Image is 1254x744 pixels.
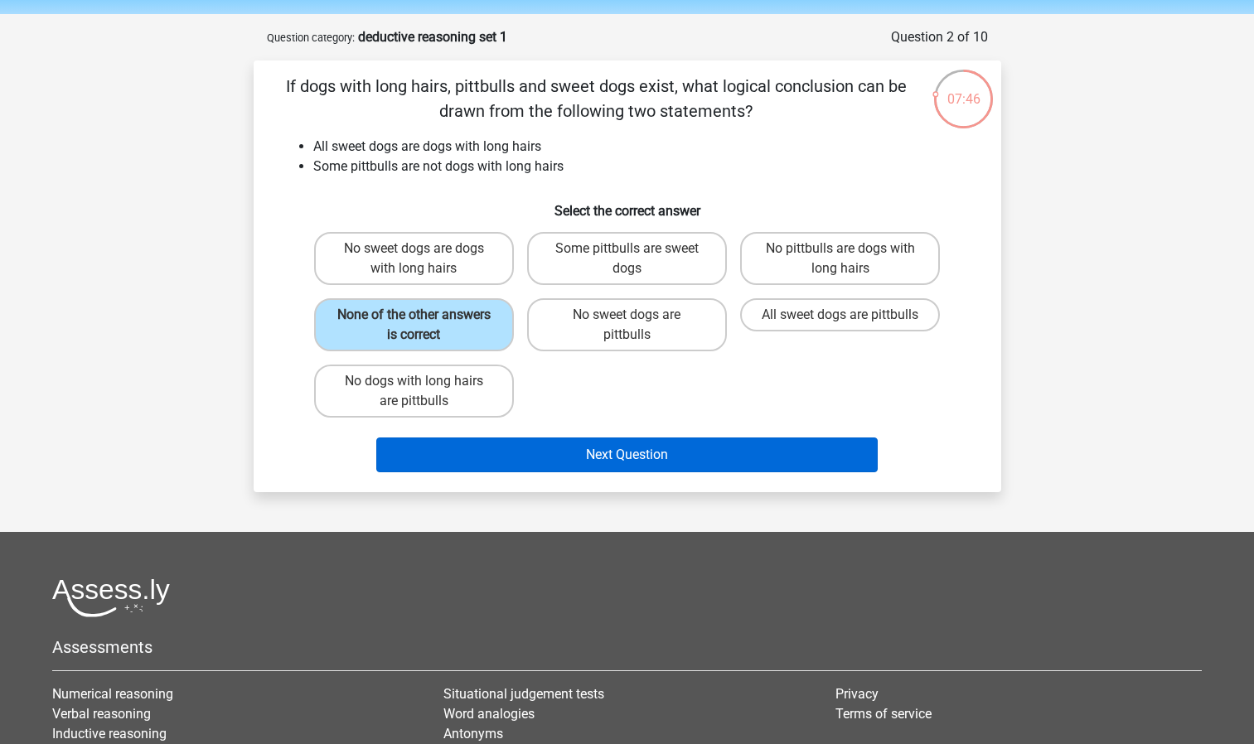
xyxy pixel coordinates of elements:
[313,157,975,176] li: Some pittbulls are not dogs with long hairs
[358,29,507,45] strong: deductive reasoning set 1
[52,578,170,617] img: Assessly logo
[314,298,514,351] label: None of the other answers is correct
[932,68,995,109] div: 07:46
[267,31,355,44] small: Question category:
[443,706,535,722] a: Word analogies
[52,637,1202,657] h5: Assessments
[313,137,975,157] li: All sweet dogs are dogs with long hairs
[835,686,879,702] a: Privacy
[891,27,988,47] div: Question 2 of 10
[740,298,940,331] label: All sweet dogs are pittbulls
[835,706,932,722] a: Terms of service
[280,74,913,123] p: If dogs with long hairs, pittbulls and sweet dogs exist, what logical conclusion can be drawn fro...
[527,232,727,285] label: Some pittbulls are sweet dogs
[52,726,167,742] a: Inductive reasoning
[52,686,173,702] a: Numerical reasoning
[740,232,940,285] label: No pittbulls are dogs with long hairs
[52,706,151,722] a: Verbal reasoning
[443,726,503,742] a: Antonyms
[443,686,604,702] a: Situational judgement tests
[280,190,975,219] h6: Select the correct answer
[527,298,727,351] label: No sweet dogs are pittbulls
[376,437,878,472] button: Next Question
[314,232,514,285] label: No sweet dogs are dogs with long hairs
[314,365,514,418] label: No dogs with long hairs are pittbulls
